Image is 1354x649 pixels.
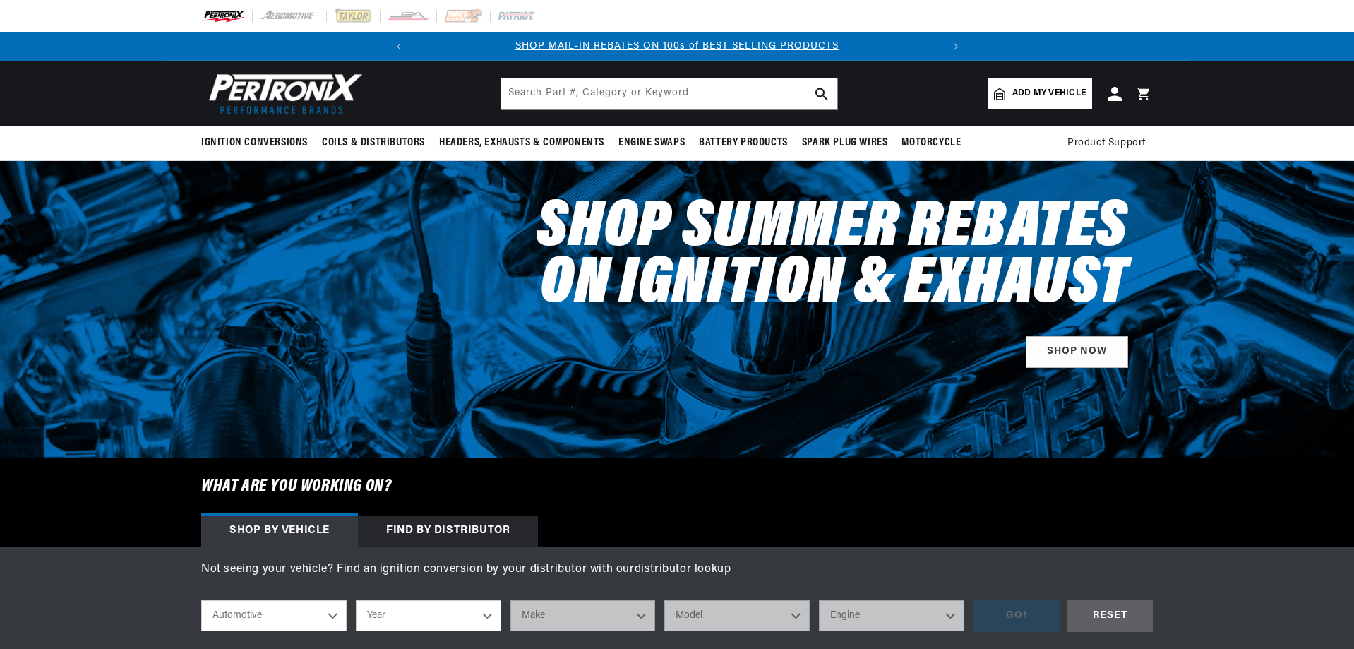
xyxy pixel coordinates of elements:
img: Pertronix [201,69,364,118]
p: Not seeing your vehicle? Find an ignition conversion by your distributor with our [201,561,1153,579]
summary: Engine Swaps [611,126,692,160]
span: Engine Swaps [618,136,685,150]
div: Announcement [413,39,942,54]
summary: Headers, Exhausts & Components [432,126,611,160]
button: search button [806,78,837,109]
summary: Spark Plug Wires [795,126,895,160]
a: distributor lookup [635,564,731,575]
span: Battery Products [699,136,788,150]
div: Shop by vehicle [201,516,358,547]
input: Search Part #, Category or Keyword [501,78,837,109]
div: RESET [1067,600,1153,632]
div: Find by Distributor [358,516,538,547]
summary: Product Support [1067,126,1153,160]
select: Year [356,600,501,631]
a: SHOP MAIL-IN REBATES ON 100s of BEST SELLING PRODUCTS [515,41,839,52]
h2: Shop Summer Rebates on Ignition & Exhaust [525,201,1128,314]
span: Ignition Conversions [201,136,308,150]
summary: Motorcycle [894,126,968,160]
summary: Coils & Distributors [315,126,432,160]
summary: Ignition Conversions [201,126,315,160]
select: Make [510,600,656,631]
summary: Battery Products [692,126,795,160]
span: Coils & Distributors [322,136,425,150]
a: Add my vehicle [988,78,1092,109]
span: Add my vehicle [1012,87,1086,100]
span: Motorcycle [901,136,961,150]
button: Translation missing: en.sections.announcements.next_announcement [942,32,970,61]
slideshow-component: Translation missing: en.sections.announcements.announcement_bar [166,32,1188,61]
span: Spark Plug Wires [802,136,888,150]
button: Translation missing: en.sections.announcements.previous_announcement [385,32,413,61]
a: Shop Now [1026,336,1128,368]
span: Product Support [1067,136,1146,151]
select: Model [664,600,810,631]
select: Engine [819,600,964,631]
select: Ride Type [201,600,347,631]
h6: What are you working on? [166,458,1188,515]
span: Headers, Exhausts & Components [439,136,604,150]
div: 1 of 2 [413,39,942,54]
